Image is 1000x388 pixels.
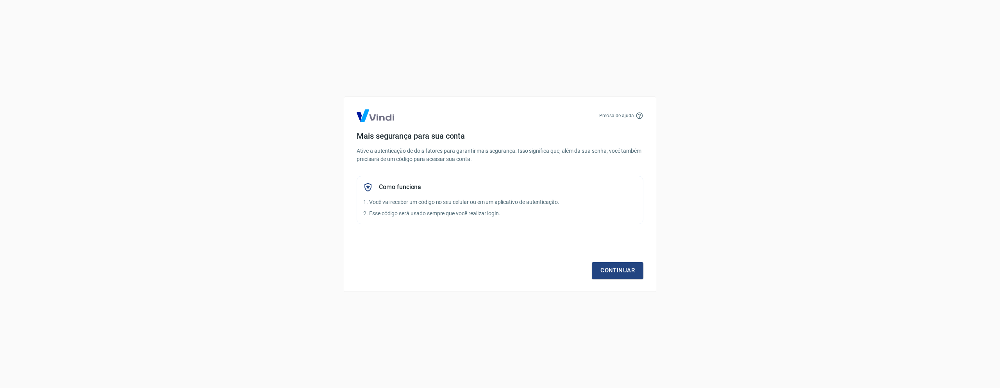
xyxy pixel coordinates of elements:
img: Logo Vind [357,109,394,122]
h5: Como funciona [379,183,421,191]
p: 2. Esse código será usado sempre que você realizar login. [363,209,637,218]
p: 1. Você vai receber um código no seu celular ou em um aplicativo de autenticação. [363,198,637,206]
a: Continuar [592,262,643,279]
p: Ative a autenticação de dois fatores para garantir mais segurança. Isso significa que, além da su... [357,147,643,163]
p: Precisa de ajuda [599,112,634,119]
h4: Mais segurança para sua conta [357,131,643,141]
